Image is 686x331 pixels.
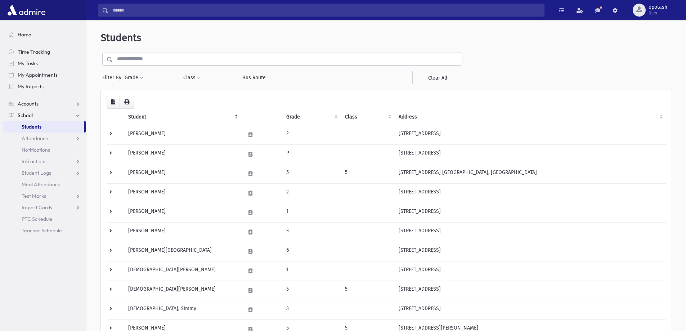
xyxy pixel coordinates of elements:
[3,202,86,213] a: Report Cards
[18,31,31,38] span: Home
[282,203,341,222] td: 1
[282,300,341,319] td: 3
[124,125,241,144] td: [PERSON_NAME]
[394,203,666,222] td: [STREET_ADDRESS]
[394,281,666,300] td: [STREET_ADDRESS]
[394,222,666,242] td: [STREET_ADDRESS]
[124,222,241,242] td: [PERSON_NAME]
[3,156,86,167] a: Infractions
[18,60,38,67] span: My Tasks
[101,32,141,44] span: Students
[649,4,667,10] span: epotash
[3,81,86,92] a: My Reports
[124,261,241,281] td: [DEMOGRAPHIC_DATA][PERSON_NAME]
[124,203,241,222] td: [PERSON_NAME]
[18,100,39,107] span: Accounts
[124,164,241,183] td: [PERSON_NAME]
[282,281,341,300] td: 5
[394,164,666,183] td: [STREET_ADDRESS] [GEOGRAPHIC_DATA], [GEOGRAPHIC_DATA]
[3,29,86,40] a: Home
[124,144,241,164] td: [PERSON_NAME]
[3,58,86,69] a: My Tasks
[22,158,46,165] span: Infractions
[124,281,241,300] td: [DEMOGRAPHIC_DATA][PERSON_NAME]
[124,242,241,261] td: [PERSON_NAME][GEOGRAPHIC_DATA]
[124,71,144,84] button: Grade
[124,109,241,125] th: Student: activate to sort column descending
[394,300,666,319] td: [STREET_ADDRESS]
[3,69,86,81] a: My Appointments
[22,170,51,176] span: Student Logs
[341,109,395,125] th: Class: activate to sort column ascending
[282,183,341,203] td: 2
[394,144,666,164] td: [STREET_ADDRESS]
[18,112,33,118] span: School
[102,74,124,81] span: Filter By
[3,167,86,179] a: Student Logs
[341,164,395,183] td: 5
[3,213,86,225] a: PTC Schedule
[3,121,84,133] a: Students
[394,261,666,281] td: [STREET_ADDRESS]
[22,216,53,222] span: PTC Schedule
[3,144,86,156] a: Notifications
[412,71,462,84] a: Clear All
[3,98,86,109] a: Accounts
[18,83,44,90] span: My Reports
[18,72,58,78] span: My Appointments
[124,183,241,203] td: [PERSON_NAME]
[22,135,48,142] span: Attendance
[183,71,201,84] button: Class
[22,124,41,130] span: Students
[108,4,544,17] input: Search
[282,261,341,281] td: 1
[394,183,666,203] td: [STREET_ADDRESS]
[18,49,50,55] span: Time Tracking
[22,227,62,234] span: Teacher Schedule
[22,147,50,153] span: Notifications
[282,109,341,125] th: Grade: activate to sort column ascending
[282,222,341,242] td: 3
[282,242,341,261] td: 6
[3,133,86,144] a: Attendance
[3,225,86,236] a: Teacher Schedule
[394,125,666,144] td: [STREET_ADDRESS]
[107,96,120,109] button: CSV
[282,125,341,144] td: 2
[649,10,667,16] span: User
[3,46,86,58] a: Time Tracking
[3,190,86,202] a: Test Marks
[341,281,395,300] td: 5
[6,3,47,17] img: AdmirePro
[22,204,52,211] span: Report Cards
[22,193,46,199] span: Test Marks
[120,96,134,109] button: Print
[394,109,666,125] th: Address: activate to sort column ascending
[22,181,60,188] span: Meal Attendance
[3,109,86,121] a: School
[282,164,341,183] td: 5
[282,144,341,164] td: P
[3,179,86,190] a: Meal Attendance
[242,71,271,84] button: Bus Route
[394,242,666,261] td: [STREET_ADDRESS]
[124,300,241,319] td: [DEMOGRAPHIC_DATA], Simmy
